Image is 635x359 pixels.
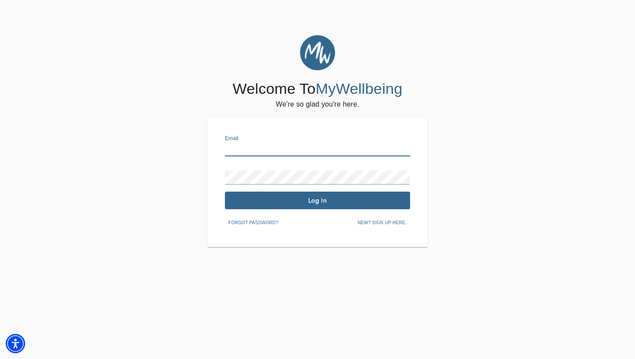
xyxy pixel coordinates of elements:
[316,80,403,97] span: MyWellbeing
[225,216,282,229] button: Forgot password?
[358,219,407,227] span: New? Sign up here.
[225,218,282,226] a: Forgot password?
[228,196,407,205] span: Log In
[228,219,278,227] span: Forgot password?
[225,192,410,209] button: Log In
[225,136,239,141] label: Email
[300,35,335,70] img: MyWellbeing
[232,80,402,98] h4: Welcome To
[6,334,25,353] div: Accessibility Menu
[276,98,359,111] h6: We're so glad you're here.
[354,216,410,229] button: New? Sign up here.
